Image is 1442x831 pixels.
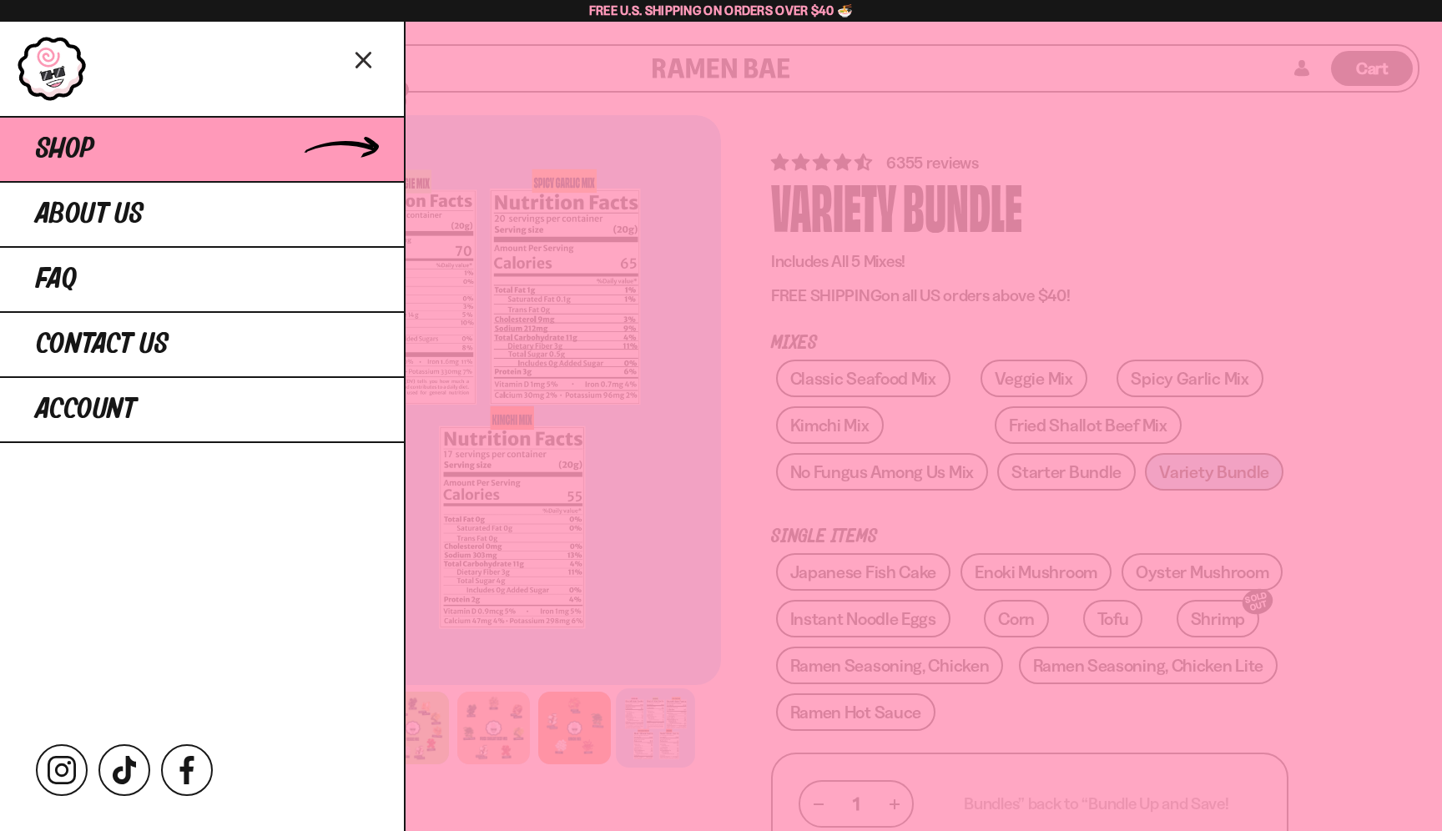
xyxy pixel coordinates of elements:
span: FAQ [36,264,77,295]
span: Free U.S. Shipping on Orders over $40 🍜 [589,3,854,18]
button: Close menu [350,44,379,73]
span: Account [36,395,136,425]
span: Shop [36,134,94,164]
span: About Us [36,199,144,229]
span: Contact Us [36,330,169,360]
